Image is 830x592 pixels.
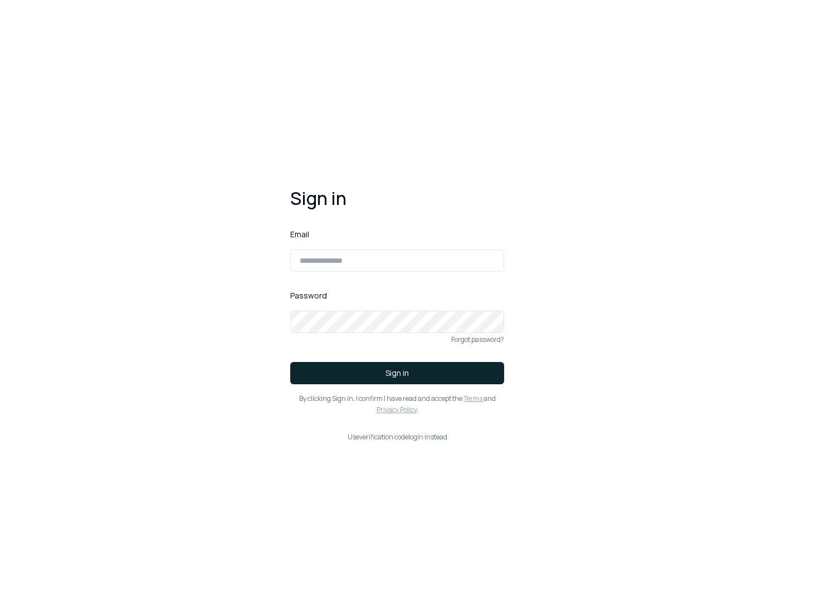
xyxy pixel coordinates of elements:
a: Privacy Policy [377,405,417,414]
button: Useverification codelogin instead [290,433,504,442]
a: Terms [463,394,484,403]
label: Email [290,228,504,241]
a: Forgot password? [451,335,504,344]
label: Password [290,290,504,302]
p: By clicking Sign in , I confirm I have read and accept the and . [290,393,504,415]
button: Sign in [290,362,504,384]
h1: Sign in [290,186,504,211]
